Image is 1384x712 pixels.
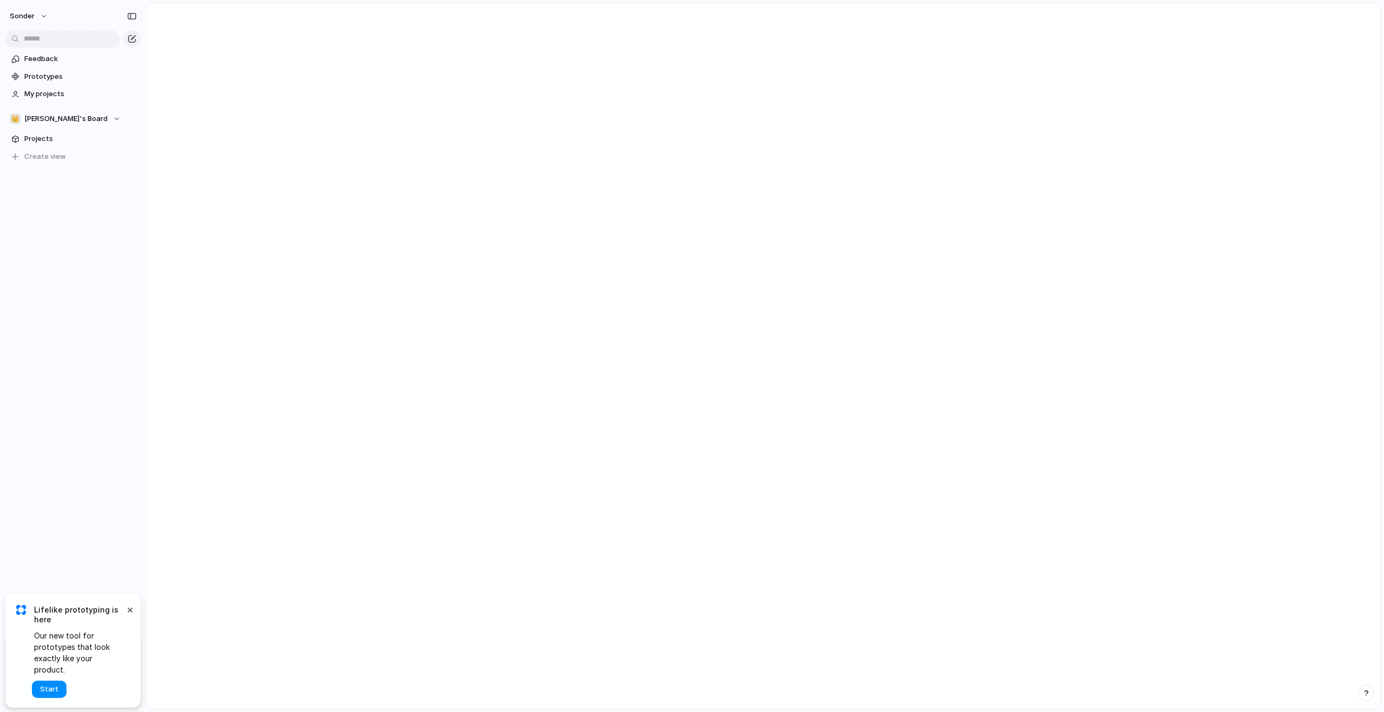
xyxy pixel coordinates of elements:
span: Our new tool for prototypes that look exactly like your product. [34,630,124,675]
span: My projects [24,89,137,99]
a: Feedback [5,51,141,67]
span: sonder [10,11,35,22]
a: Prototypes [5,69,141,85]
button: Dismiss [123,603,136,616]
div: 👑 [10,113,21,124]
span: Start [40,684,58,695]
a: My projects [5,86,141,102]
span: Prototypes [24,71,137,82]
button: Start [32,681,66,698]
span: Create view [24,151,66,162]
button: 👑[PERSON_NAME]'s Board [5,111,141,127]
button: sonder [5,8,54,25]
button: Create view [5,149,141,165]
span: Projects [24,133,137,144]
a: Projects [5,131,141,147]
span: [PERSON_NAME]'s Board [24,113,108,124]
span: Feedback [24,53,137,64]
span: Lifelike prototyping is here [34,605,124,624]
